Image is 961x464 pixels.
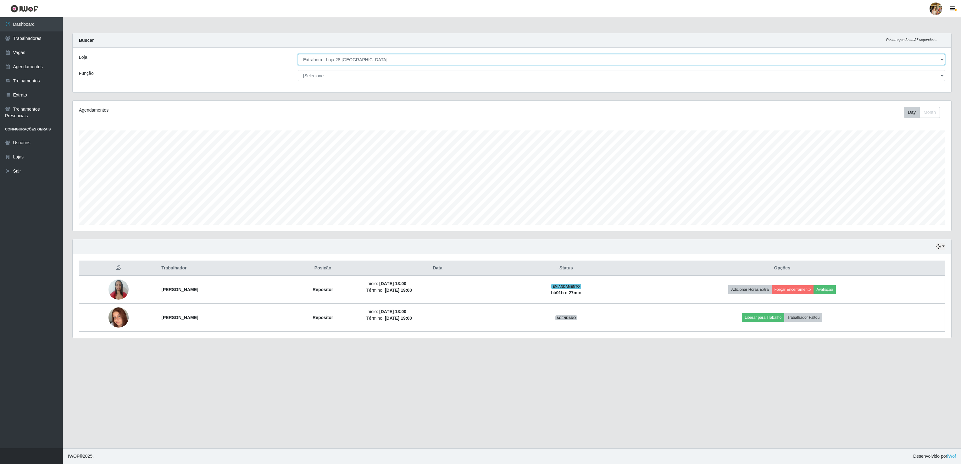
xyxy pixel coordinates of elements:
[919,107,940,118] button: Month
[366,280,509,287] li: Início:
[161,287,198,292] strong: [PERSON_NAME]
[728,285,771,294] button: Adicionar Horas Extra
[620,261,945,276] th: Opções
[79,38,94,43] strong: Buscar
[79,107,434,113] div: Agendamentos
[79,54,87,61] label: Loja
[366,315,509,322] li: Término:
[366,287,509,294] li: Término:
[313,287,333,292] strong: Repositor
[366,308,509,315] li: Início:
[68,454,80,459] span: IWOF
[947,454,956,459] a: iWof
[161,315,198,320] strong: [PERSON_NAME]
[68,453,94,460] span: © 2025 .
[385,288,412,293] time: [DATE] 19:00
[108,296,129,340] img: 1755192380386.jpeg
[379,281,406,286] time: [DATE] 13:00
[513,261,619,276] th: Status
[913,453,956,460] span: Desenvolvido por
[158,261,283,276] th: Trabalhador
[79,70,94,77] label: Função
[551,290,581,295] strong: há 01 h e 27 min
[904,107,940,118] div: First group
[814,285,836,294] button: Avaliação
[313,315,333,320] strong: Repositor
[363,261,513,276] th: Data
[784,313,822,322] button: Trabalhador Faltou
[555,315,577,320] span: AGENDADO
[108,276,129,303] img: 1753374909353.jpeg
[886,38,937,41] i: Recarregando em 27 segundos...
[283,261,363,276] th: Posição
[551,284,581,289] span: EM ANDAMENTO
[379,309,406,314] time: [DATE] 13:00
[10,5,38,13] img: CoreUI Logo
[772,285,814,294] button: Forçar Encerramento
[904,107,920,118] button: Day
[742,313,784,322] button: Liberar para Trabalho
[904,107,945,118] div: Toolbar with button groups
[385,316,412,321] time: [DATE] 19:00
